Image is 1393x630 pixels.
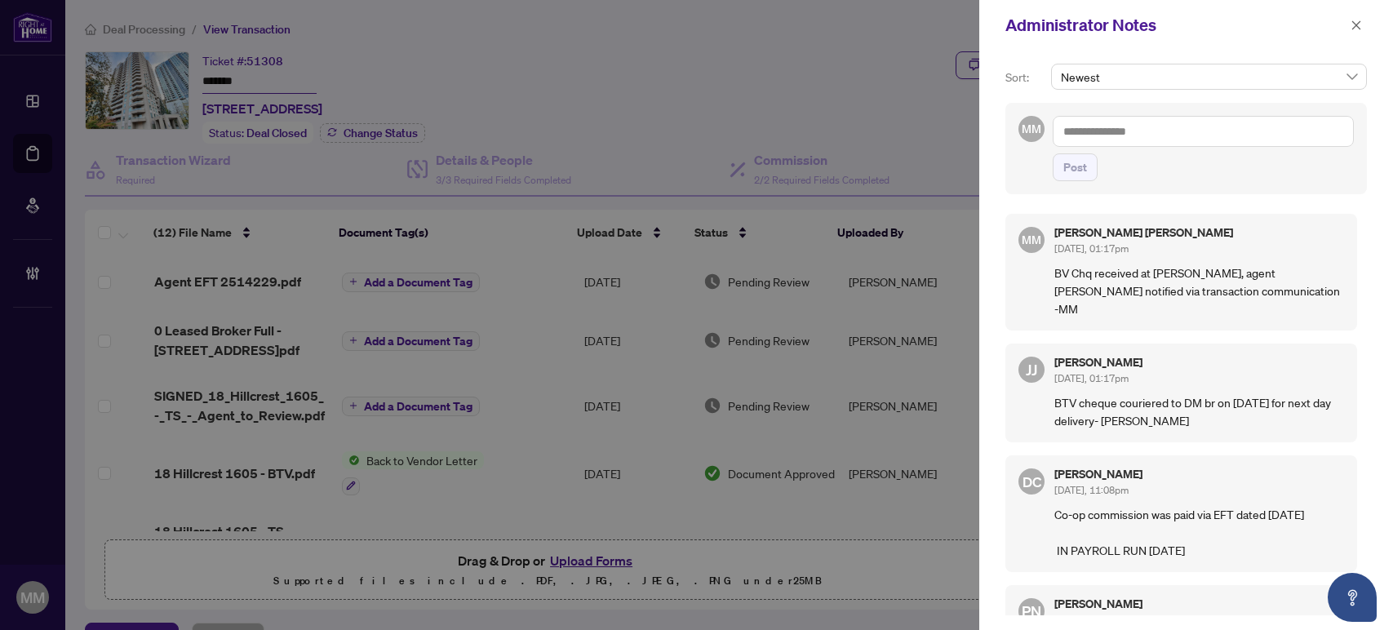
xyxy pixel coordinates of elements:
[1053,153,1098,181] button: Post
[1054,484,1129,496] span: [DATE], 11:08pm
[1054,357,1344,368] h5: [PERSON_NAME]
[1054,264,1344,317] p: BV Chq received at [PERSON_NAME], agent [PERSON_NAME] notified via transaction communication -MM
[1054,598,1344,610] h5: [PERSON_NAME]
[1061,64,1357,89] span: Newest
[1054,468,1344,480] h5: [PERSON_NAME]
[1005,69,1045,87] p: Sort:
[1054,393,1344,429] p: BTV cheque couriered to DM br on [DATE] for next day delivery- [PERSON_NAME]
[1054,227,1344,238] h5: [PERSON_NAME] [PERSON_NAME]
[1022,231,1040,249] span: MM
[1022,600,1041,623] span: PN
[1054,614,1128,626] span: [DATE], 11:41am
[1054,505,1344,559] p: Co-op commission was paid via EFT dated [DATE] IN PAYROLL RUN [DATE]
[1022,470,1041,492] span: DC
[1351,20,1362,31] span: close
[1022,120,1040,138] span: MM
[1054,372,1129,384] span: [DATE], 01:17pm
[1026,358,1037,381] span: JJ
[1005,13,1346,38] div: Administrator Notes
[1328,573,1377,622] button: Open asap
[1054,242,1129,255] span: [DATE], 01:17pm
